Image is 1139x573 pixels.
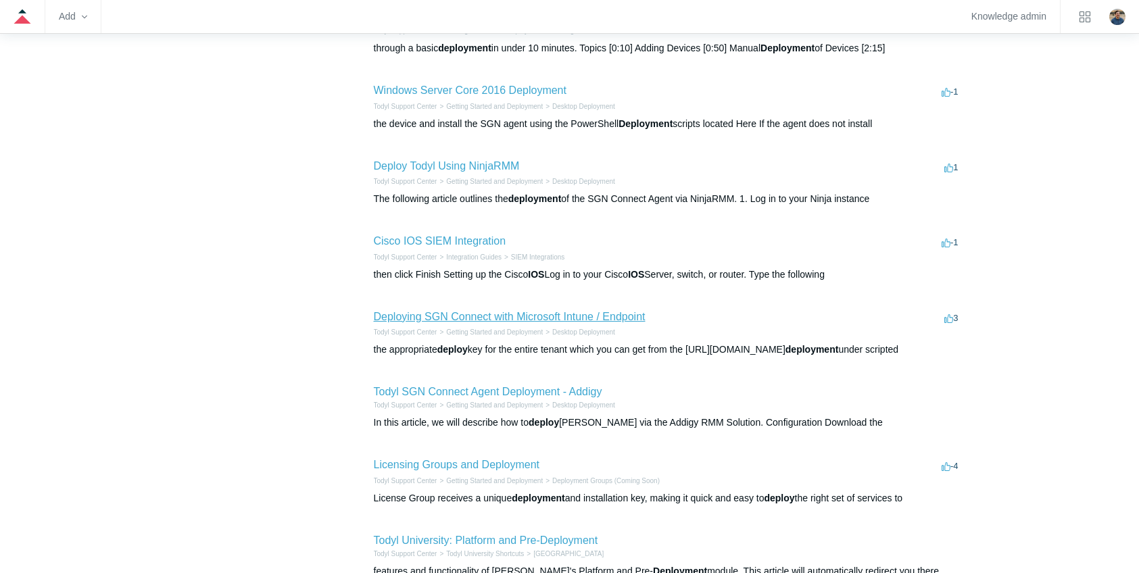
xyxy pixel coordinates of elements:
li: Todyl Support Center [374,549,437,559]
span: -1 [942,86,959,97]
em: IOS [528,269,544,280]
a: Todyl Support Center [374,103,437,110]
li: Getting Started and Deployment [437,476,543,486]
a: Todyl Support Center [374,253,437,261]
a: Integration Guides [446,253,502,261]
a: Deploying SGN Connect with Microsoft Intune / Endpoint [374,311,646,322]
em: deployment [438,43,491,53]
a: Getting Started and Deployment [446,477,543,484]
em: deployment [508,193,562,204]
div: then click Finish Setting up the Cisco Log in to your Cisco Server, switch, or router. Type the f... [374,268,962,282]
li: Getting Started and Deployment [437,400,543,410]
a: Todyl University Shortcuts [446,550,524,557]
a: Todyl Support Center [374,477,437,484]
img: user avatar [1109,9,1125,25]
li: Deployment Groups (Coming Soon) [543,476,660,486]
li: Todyl Support Center [374,252,437,262]
span: -4 [942,461,959,471]
a: Getting Started and Deployment [446,178,543,185]
em: deploy [764,493,794,503]
a: Knowledge admin [971,13,1046,20]
div: the device and install the SGN agent using the PowerShell scripts located Here If the agent does ... [374,117,962,131]
a: Getting Started and Deployment [446,103,543,110]
a: Desktop Deployment [552,103,615,110]
a: Todyl Support Center [374,178,437,185]
li: Todyl Support Center [374,400,437,410]
span: 1 [944,162,958,172]
div: License Group receives a unique and installation key, making it quick and easy to the right set o... [374,491,962,505]
a: Windows Server Core 2016 Deployment [374,84,566,96]
div: The following article outlines the of the SGN Connect Agent via NinjaRMM. 1. Log in to your Ninja... [374,192,962,206]
a: Getting Started and Deployment [446,401,543,409]
div: through a basic in under 10 minutes. Topics [0:10] Adding Devices [0:50] Manual of Devices [2:15] [374,41,962,55]
em: deployment [512,493,565,503]
li: Todyl Support Center [374,176,437,186]
li: Desktop Deployment [543,327,615,337]
div: the appropriate key for the entire tenant which you can get from the [URL][DOMAIN_NAME] under scr... [374,343,962,357]
a: Desktop Deployment [552,178,615,185]
a: SIEM Integrations [511,253,564,261]
li: Getting Started and Deployment [437,101,543,111]
li: Desktop Deployment [543,176,615,186]
a: Todyl University: Platform and Pre-Deployment [374,534,598,546]
a: [GEOGRAPHIC_DATA] [533,550,604,557]
zd-hc-trigger: Add [59,13,87,20]
div: In this article, we will describe how to [PERSON_NAME] via the Addigy RMM Solution. Configuration... [374,416,962,430]
li: Integration Guides [437,252,502,262]
li: Getting Started and Deployment [437,176,543,186]
a: Todyl SGN Connect Agent Deployment - Addigy [374,386,602,397]
li: Todyl University Shortcuts [437,549,524,559]
a: Todyl Support Center [374,401,437,409]
a: Desktop Deployment [552,401,615,409]
li: Getting Started and Deployment [437,327,543,337]
a: Cisco IOS SIEM Integration [374,235,506,247]
li: Desktop Deployment [543,101,615,111]
span: 3 [944,313,958,323]
li: Todyl University [524,549,604,559]
a: Todyl Support Center [374,550,437,557]
em: deploy [529,417,559,428]
li: Todyl Support Center [374,476,437,486]
li: SIEM Integrations [502,252,564,262]
a: Deployment Groups (Coming Soon) [552,477,660,484]
a: Desktop Deployment [552,328,615,336]
zd-hc-trigger: Click your profile icon to open the profile menu [1109,9,1125,25]
em: Deployment [619,118,673,129]
a: Licensing Groups and Deployment [374,459,539,470]
li: Todyl Support Center [374,327,437,337]
em: Deployment [760,43,815,53]
span: -1 [942,237,959,247]
a: Todyl Support Center [374,328,437,336]
a: Deploy Todyl Using NinjaRMM [374,160,520,172]
li: Desktop Deployment [543,400,615,410]
li: Todyl Support Center [374,101,437,111]
em: IOS [628,269,644,280]
a: Getting Started and Deployment [446,328,543,336]
em: deploy [437,344,468,355]
em: deployment [785,344,839,355]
